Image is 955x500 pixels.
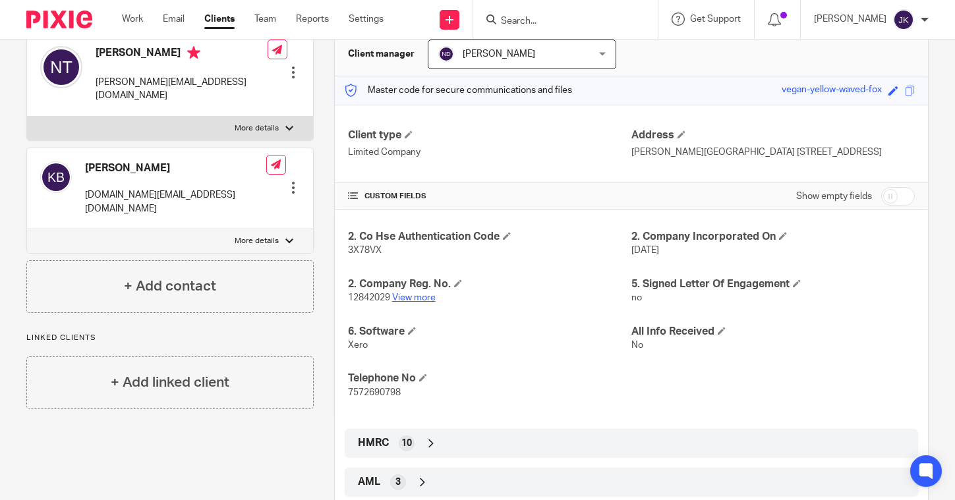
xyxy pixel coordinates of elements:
[348,277,631,291] h4: 2. Company Reg. No.
[631,293,642,302] span: no
[348,293,390,302] span: 12842029
[631,341,643,350] span: No
[40,161,72,193] img: svg%3E
[796,190,872,203] label: Show empty fields
[254,13,276,26] a: Team
[348,388,401,397] span: 7572690798
[204,13,235,26] a: Clients
[348,146,631,159] p: Limited Company
[111,372,229,393] h4: + Add linked client
[358,436,389,450] span: HMRC
[348,128,631,142] h4: Client type
[163,13,185,26] a: Email
[631,128,915,142] h4: Address
[631,146,915,159] p: [PERSON_NAME][GEOGRAPHIC_DATA] [STREET_ADDRESS]
[690,14,741,24] span: Get Support
[631,277,915,291] h4: 5. Signed Letter Of Engagement
[345,84,572,97] p: Master code for secure communications and files
[348,341,368,350] span: Xero
[96,46,268,63] h4: [PERSON_NAME]
[296,13,329,26] a: Reports
[348,47,415,61] h3: Client manager
[348,372,631,385] h4: Telephone No
[358,475,380,489] span: AML
[893,9,914,30] img: svg%3E
[438,46,454,62] img: svg%3E
[631,246,659,255] span: [DATE]
[235,236,279,246] p: More details
[26,11,92,28] img: Pixie
[187,46,200,59] i: Primary
[85,161,266,175] h4: [PERSON_NAME]
[392,293,436,302] a: View more
[631,325,915,339] h4: All Info Received
[348,191,631,202] h4: CUSTOM FIELDS
[500,16,618,28] input: Search
[235,123,279,134] p: More details
[631,230,915,244] h4: 2. Company Incorporated On
[26,333,314,343] p: Linked clients
[814,13,886,26] p: [PERSON_NAME]
[782,83,882,98] div: vegan-yellow-waved-fox
[122,13,143,26] a: Work
[85,188,266,215] p: [DOMAIN_NAME][EMAIL_ADDRESS][DOMAIN_NAME]
[124,276,216,296] h4: + Add contact
[463,49,535,59] span: [PERSON_NAME]
[348,230,631,244] h4: 2. Co Hse Authentication Code
[96,76,268,103] p: [PERSON_NAME][EMAIL_ADDRESS][DOMAIN_NAME]
[348,325,631,339] h4: 6. Software
[40,46,82,88] img: svg%3E
[348,246,382,255] span: 3X78VX
[401,437,412,450] span: 10
[349,13,384,26] a: Settings
[395,476,401,489] span: 3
